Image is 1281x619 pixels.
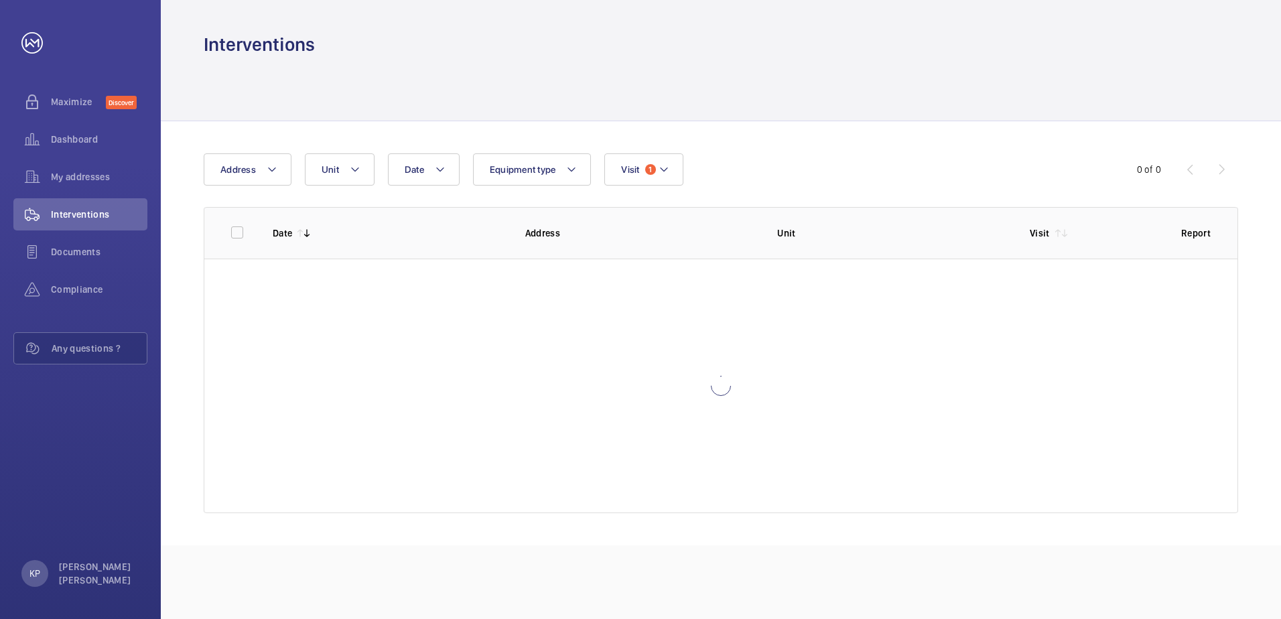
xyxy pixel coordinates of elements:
span: Interventions [51,208,147,221]
span: Equipment type [490,164,556,175]
p: [PERSON_NAME] [PERSON_NAME] [59,560,139,587]
button: Equipment type [473,153,592,186]
span: Maximize [51,95,106,109]
span: Visit [621,164,639,175]
p: Address [525,226,756,240]
span: My addresses [51,170,147,184]
span: Date [405,164,424,175]
h1: Interventions [204,32,315,57]
p: Unit [777,226,1008,240]
span: Documents [51,245,147,259]
p: KP [29,567,40,580]
span: Any questions ? [52,342,147,355]
p: Date [273,226,292,240]
button: Address [204,153,291,186]
button: Unit [305,153,375,186]
p: Report [1181,226,1211,240]
span: Address [220,164,256,175]
span: Unit [322,164,339,175]
div: 0 of 0 [1137,163,1161,176]
span: Dashboard [51,133,147,146]
button: Visit1 [604,153,683,186]
span: Compliance [51,283,147,296]
button: Date [388,153,460,186]
span: Discover [106,96,137,109]
p: Visit [1030,226,1050,240]
span: 1 [645,164,656,175]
